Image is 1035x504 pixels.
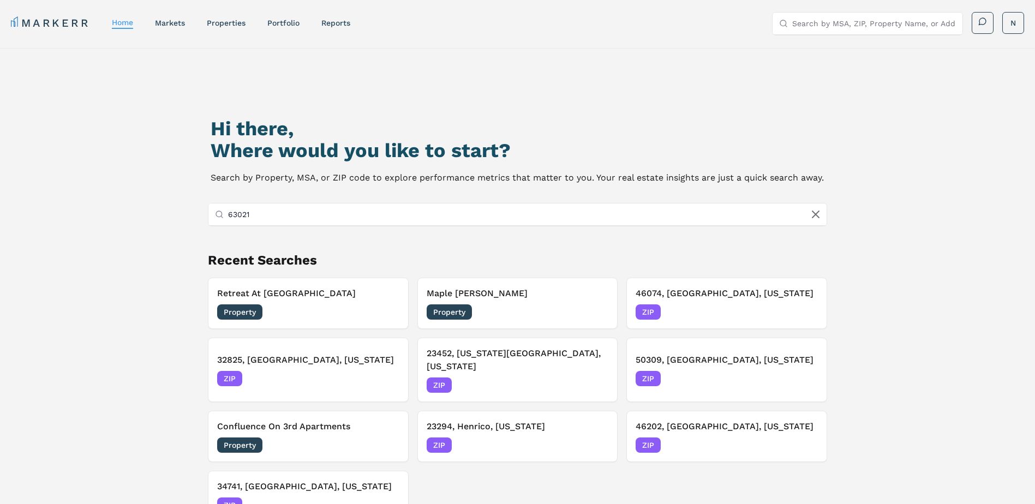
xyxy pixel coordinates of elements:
button: 23294, Henrico, [US_STATE]ZIP[DATE] [417,411,618,462]
span: [DATE] [375,307,399,317]
span: ZIP [636,437,661,453]
h3: 23294, Henrico, [US_STATE] [427,420,609,433]
button: 50309, [GEOGRAPHIC_DATA], [US_STATE]ZIP[DATE] [626,338,827,402]
span: Property [217,304,262,320]
button: 46202, [GEOGRAPHIC_DATA], [US_STATE]ZIP[DATE] [626,411,827,462]
span: ZIP [217,371,242,386]
h3: 34741, [GEOGRAPHIC_DATA], [US_STATE] [217,480,399,493]
span: [DATE] [793,373,818,384]
a: Portfolio [267,19,300,27]
h3: Maple [PERSON_NAME] [427,287,609,300]
button: Maple [PERSON_NAME]Property[DATE] [417,278,618,329]
h3: Retreat At [GEOGRAPHIC_DATA] [217,287,399,300]
a: home [112,18,133,27]
button: 32825, [GEOGRAPHIC_DATA], [US_STATE]ZIP[DATE] [208,338,409,402]
a: MARKERR [11,15,90,31]
a: properties [207,19,246,27]
button: 23452, [US_STATE][GEOGRAPHIC_DATA], [US_STATE]ZIP[DATE] [417,338,618,402]
span: ZIP [427,377,452,393]
h3: 32825, [GEOGRAPHIC_DATA], [US_STATE] [217,353,399,367]
p: Search by Property, MSA, or ZIP code to explore performance metrics that matter to you. Your real... [211,170,824,185]
h3: 46074, [GEOGRAPHIC_DATA], [US_STATE] [636,287,818,300]
span: [DATE] [584,380,608,391]
input: Search by MSA, ZIP, Property Name, or Address [228,203,821,225]
span: [DATE] [793,440,818,451]
h2: Where would you like to start? [211,140,824,161]
input: Search by MSA, ZIP, Property Name, or Address [792,13,956,34]
a: reports [321,19,350,27]
span: [DATE] [584,307,608,317]
a: markets [155,19,185,27]
button: Confluence On 3rd ApartmentsProperty[DATE] [208,411,409,462]
span: [DATE] [375,373,399,384]
span: Property [427,304,472,320]
span: ZIP [636,371,661,386]
span: N [1010,17,1016,28]
h3: 46202, [GEOGRAPHIC_DATA], [US_STATE] [636,420,818,433]
h3: 23452, [US_STATE][GEOGRAPHIC_DATA], [US_STATE] [427,347,609,373]
span: [DATE] [793,307,818,317]
button: Retreat At [GEOGRAPHIC_DATA]Property[DATE] [208,278,409,329]
button: 46074, [GEOGRAPHIC_DATA], [US_STATE]ZIP[DATE] [626,278,827,329]
h2: Recent Searches [208,251,828,269]
span: ZIP [636,304,661,320]
button: N [1002,12,1024,34]
h1: Hi there, [211,118,824,140]
span: Property [217,437,262,453]
span: [DATE] [375,440,399,451]
h3: Confluence On 3rd Apartments [217,420,399,433]
span: ZIP [427,437,452,453]
span: [DATE] [584,440,608,451]
h3: 50309, [GEOGRAPHIC_DATA], [US_STATE] [636,353,818,367]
